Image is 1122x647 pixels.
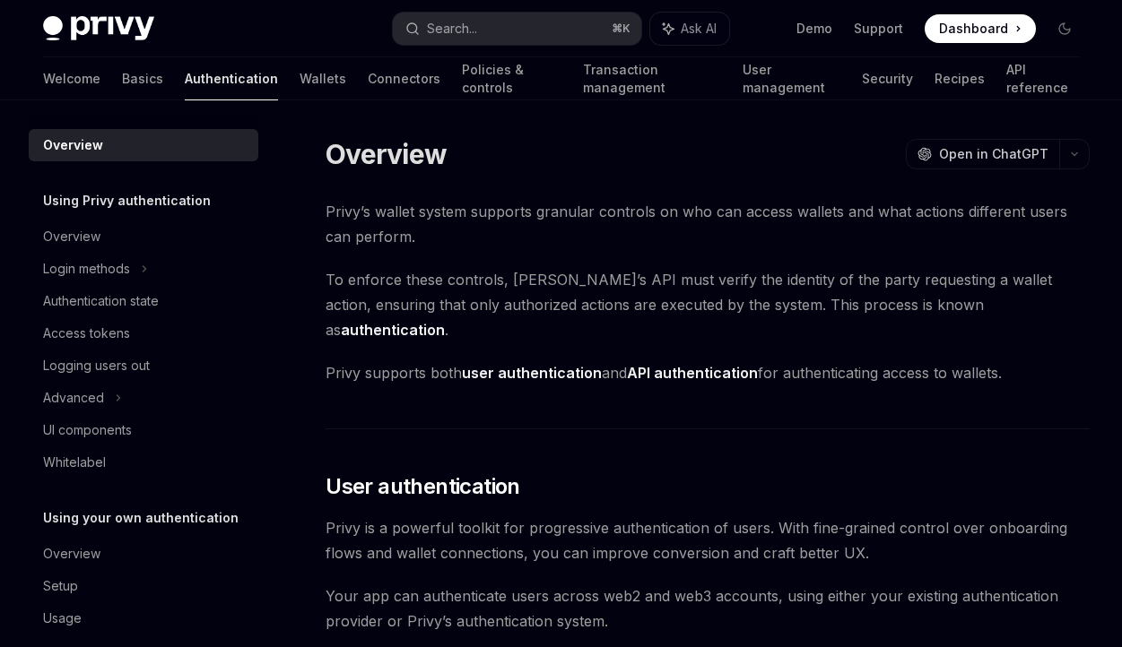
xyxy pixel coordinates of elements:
[583,57,721,100] a: Transaction management
[1006,57,1079,100] a: API reference
[862,57,913,100] a: Security
[43,134,103,156] div: Overview
[29,220,258,253] a: Overview
[43,452,106,473] div: Whitelabel
[29,570,258,602] a: Setup
[29,349,258,382] a: Logging users out
[925,14,1036,43] a: Dashboard
[796,20,832,38] a: Demo
[368,57,440,100] a: Connectors
[462,364,602,382] strong: user authentication
[29,538,258,570] a: Overview
[122,57,163,100] a: Basics
[326,199,1090,249] span: Privy’s wallet system supports granular controls on who can access wallets and what actions diffe...
[326,515,1090,565] span: Privy is a powerful toolkit for progressive authentication of users. With fine-grained control ov...
[43,190,211,211] h5: Using Privy authentication
[650,13,729,45] button: Ask AI
[29,317,258,349] a: Access tokens
[393,13,640,45] button: Search...⌘K
[743,57,840,100] a: User management
[935,57,985,100] a: Recipes
[326,267,1090,342] span: To enforce these controls, [PERSON_NAME]’s API must verify the identity of the party requesting a...
[29,446,258,479] a: Whitelabel
[300,57,346,100] a: Wallets
[326,472,520,501] span: User authentication
[906,139,1059,169] button: Open in ChatGPT
[326,138,447,170] h1: Overview
[43,387,104,409] div: Advanced
[29,129,258,161] a: Overview
[29,414,258,446] a: UI components
[939,20,1008,38] span: Dashboard
[854,20,903,38] a: Support
[185,57,278,100] a: Authentication
[43,226,100,247] div: Overview
[43,575,78,597] div: Setup
[43,16,154,41] img: dark logo
[326,583,1090,634] span: Your app can authenticate users across web2 and web3 accounts, using either your existing authent...
[612,22,631,36] span: ⌘ K
[43,543,100,565] div: Overview
[326,360,1090,385] span: Privy supports both and for authenticating access to wallets.
[341,321,445,339] strong: authentication
[43,419,132,441] div: UI components
[627,364,758,382] strong: API authentication
[43,290,159,312] div: Authentication state
[43,258,130,280] div: Login methods
[29,285,258,317] a: Authentication state
[29,602,258,634] a: Usage
[462,57,561,100] a: Policies & controls
[43,323,130,344] div: Access tokens
[43,507,239,529] h5: Using your own authentication
[43,355,150,376] div: Logging users out
[427,18,477,39] div: Search...
[1050,14,1079,43] button: Toggle dark mode
[43,57,100,100] a: Welcome
[681,20,717,38] span: Ask AI
[939,145,1048,163] span: Open in ChatGPT
[43,608,82,629] div: Usage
